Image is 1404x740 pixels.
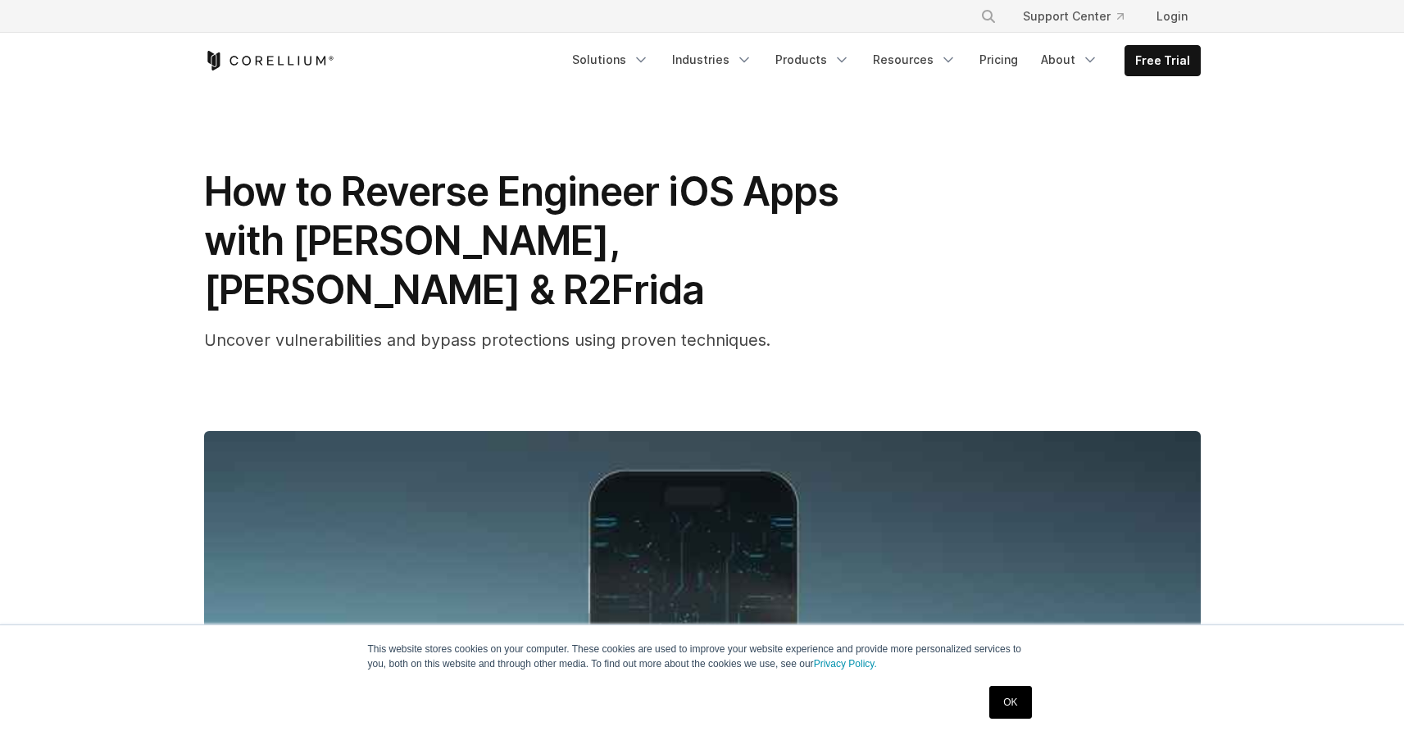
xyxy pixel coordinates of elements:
a: Corellium Home [204,51,334,70]
div: Navigation Menu [562,45,1201,76]
a: Solutions [562,45,659,75]
span: How to Reverse Engineer iOS Apps with [PERSON_NAME], [PERSON_NAME] & R2Frida [204,167,838,314]
a: Privacy Policy. [814,658,877,670]
a: Free Trial [1125,46,1200,75]
a: About [1031,45,1108,75]
button: Search [974,2,1003,31]
p: This website stores cookies on your computer. These cookies are used to improve your website expe... [368,642,1037,671]
a: Pricing [970,45,1028,75]
a: Login [1143,2,1201,31]
a: Support Center [1010,2,1137,31]
a: Resources [863,45,966,75]
span: Uncover vulnerabilities and bypass protections using proven techniques. [204,330,770,350]
a: Industries [662,45,762,75]
a: OK [989,686,1031,719]
div: Navigation Menu [961,2,1201,31]
a: Products [766,45,860,75]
